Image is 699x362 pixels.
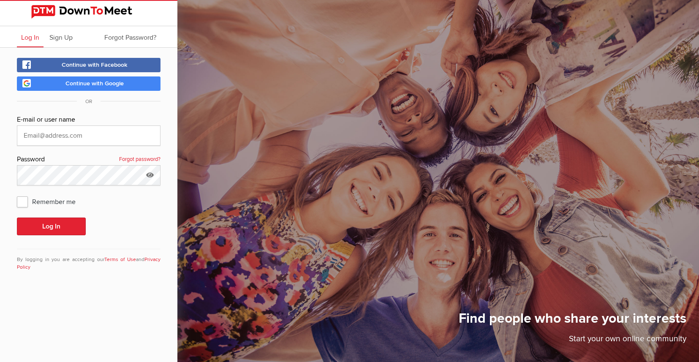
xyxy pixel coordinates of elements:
[17,26,44,47] a: Log In
[459,333,686,349] p: Start your own online community
[119,154,160,165] a: Forgot password?
[77,98,101,105] span: OR
[17,154,160,165] div: Password
[17,125,160,146] input: Email@address.com
[100,26,160,47] a: Forgot Password?
[459,310,686,333] h1: Find people who share your interests
[49,33,73,42] span: Sign Up
[65,80,124,87] span: Continue with Google
[17,249,160,271] div: By logging in you are accepting our and
[17,194,84,209] span: Remember me
[104,256,136,263] a: Terms of Use
[17,58,160,72] a: Continue with Facebook
[17,76,160,91] a: Continue with Google
[31,5,146,19] img: DownToMeet
[104,33,156,42] span: Forgot Password?
[17,218,86,235] button: Log In
[45,26,77,47] a: Sign Up
[17,114,160,125] div: E-mail or user name
[21,33,39,42] span: Log In
[62,61,128,68] span: Continue with Facebook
